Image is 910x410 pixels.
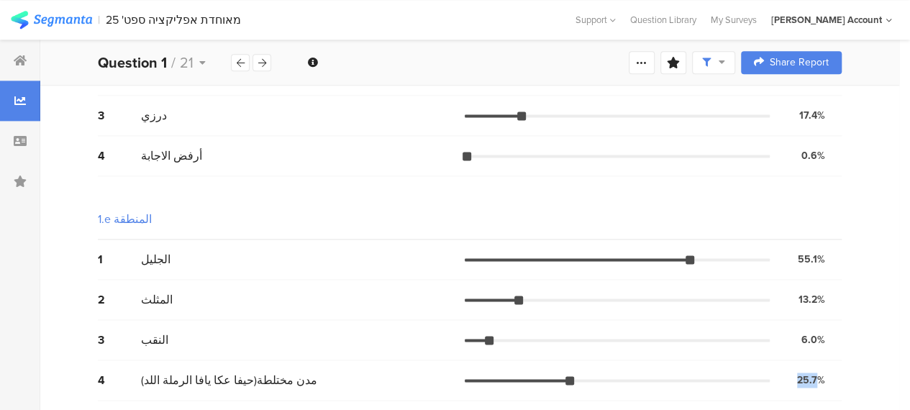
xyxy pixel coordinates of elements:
[98,12,100,28] div: |
[575,9,616,31] div: Support
[98,147,141,164] div: 4
[798,292,825,307] div: 13.2%
[141,147,202,164] span: أرفض الاجابة
[141,372,317,388] span: مدن مختلطة(حيفا عكا يافا الرملة اللد)
[770,58,829,68] span: Share Report
[98,251,141,268] div: 1
[106,13,241,27] div: מאוחדת אפליקציה ספט' 25
[797,373,825,388] div: 25.7%
[141,107,167,124] span: درزي
[801,148,825,163] div: 0.6%
[141,291,173,308] span: المثلث
[98,211,152,227] div: 1.e المنطقة
[623,13,704,27] a: Question Library
[98,372,141,388] div: 4
[704,13,764,27] a: My Surveys
[98,52,167,73] b: Question 1
[771,13,882,27] div: [PERSON_NAME] Account
[141,332,168,348] span: النقب
[141,251,170,268] span: الجليل
[801,332,825,347] div: 6.0%
[180,52,194,73] span: 21
[98,107,141,124] div: 3
[798,252,825,267] div: 55.1%
[11,11,92,29] img: segmanta logo
[98,291,141,308] div: 2
[171,52,176,73] span: /
[98,332,141,348] div: 3
[799,108,825,123] div: 17.4%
